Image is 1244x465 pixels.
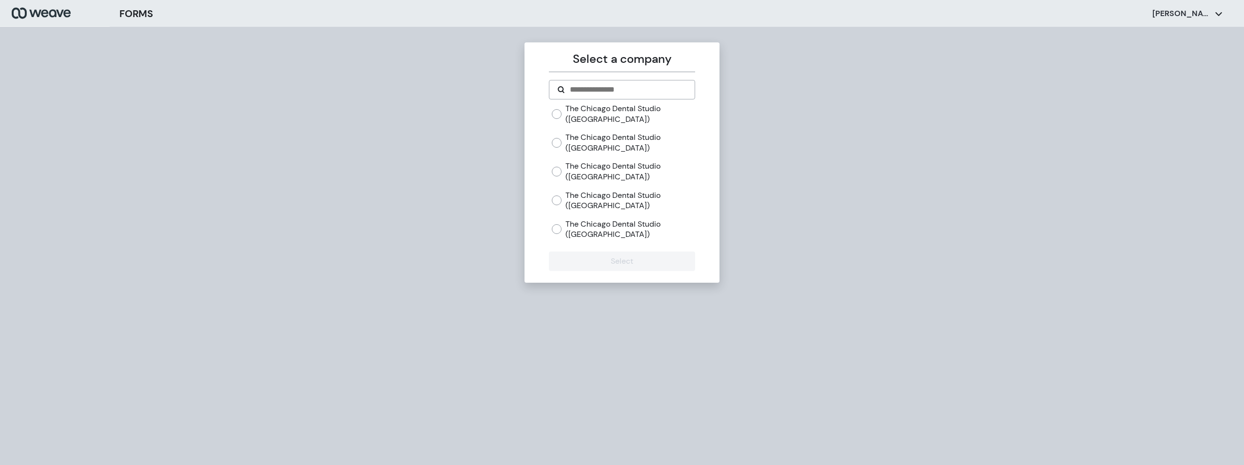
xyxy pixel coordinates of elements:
[565,161,695,182] label: The Chicago Dental Studio ([GEOGRAPHIC_DATA])
[1152,8,1211,19] p: [PERSON_NAME]
[549,50,695,68] p: Select a company
[565,219,695,240] label: The Chicago Dental Studio ([GEOGRAPHIC_DATA])
[565,103,695,124] label: The Chicago Dental Studio ([GEOGRAPHIC_DATA])
[569,84,686,96] input: Search
[119,6,153,21] h3: FORMS
[549,252,695,271] button: Select
[565,132,695,153] label: The Chicago Dental Studio ([GEOGRAPHIC_DATA])
[565,190,695,211] label: The Chicago Dental Studio ([GEOGRAPHIC_DATA])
